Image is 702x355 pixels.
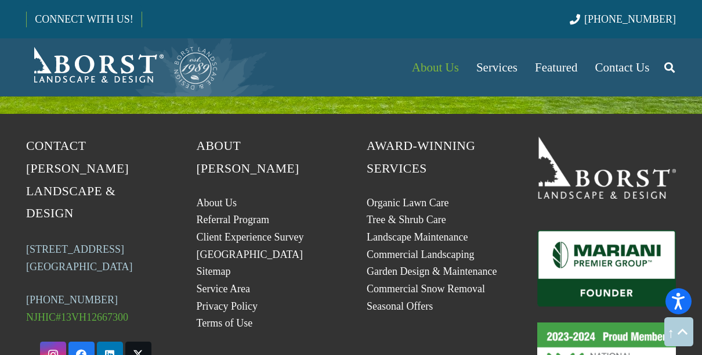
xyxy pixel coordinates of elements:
[26,243,133,272] a: [STREET_ADDRESS][GEOGRAPHIC_DATA]
[403,38,468,96] a: About Us
[367,249,474,260] a: Commercial Landscaping
[595,60,650,74] span: Contact Us
[197,317,253,329] a: Terms of Use
[537,135,676,199] a: 19BorstLandscape_Logo_W
[367,300,433,312] a: Seasonal Offers
[367,266,497,277] a: Garden Design & Maintenance
[367,283,485,295] a: Commercial Snow Removal
[468,38,526,96] a: Services
[570,13,676,25] a: [PHONE_NUMBER]
[412,60,459,74] span: About Us
[537,230,676,307] a: Mariani_Badge_Full_Founder
[658,53,681,82] a: Search
[26,294,118,306] a: [PHONE_NUMBER]
[587,38,658,96] a: Contact Us
[476,60,518,74] span: Services
[26,44,219,91] a: Borst-Logo
[27,5,141,33] a: CONNECT WITH US!
[197,249,303,260] a: [GEOGRAPHIC_DATA]
[367,197,449,209] a: Organic Lawn Care
[197,283,250,295] a: Service Area
[197,139,299,175] span: About [PERSON_NAME]
[584,13,676,25] span: [PHONE_NUMBER]
[197,197,237,209] a: About Us
[26,139,129,221] span: Contact [PERSON_NAME] Landscape & Design
[367,231,468,243] a: Landscape Maintenance
[664,317,693,346] a: Back to top
[367,214,446,225] a: Tree & Shrub Care
[197,214,269,225] a: Referral Program
[526,38,586,96] a: Featured
[197,266,231,277] a: Sitemap
[197,300,258,312] a: Privacy Policy
[367,139,475,175] span: Award-Winning Services
[197,231,304,243] a: Client Experience Survey
[535,60,577,74] span: Featured
[26,311,128,323] span: NJHIC#13VH12667300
